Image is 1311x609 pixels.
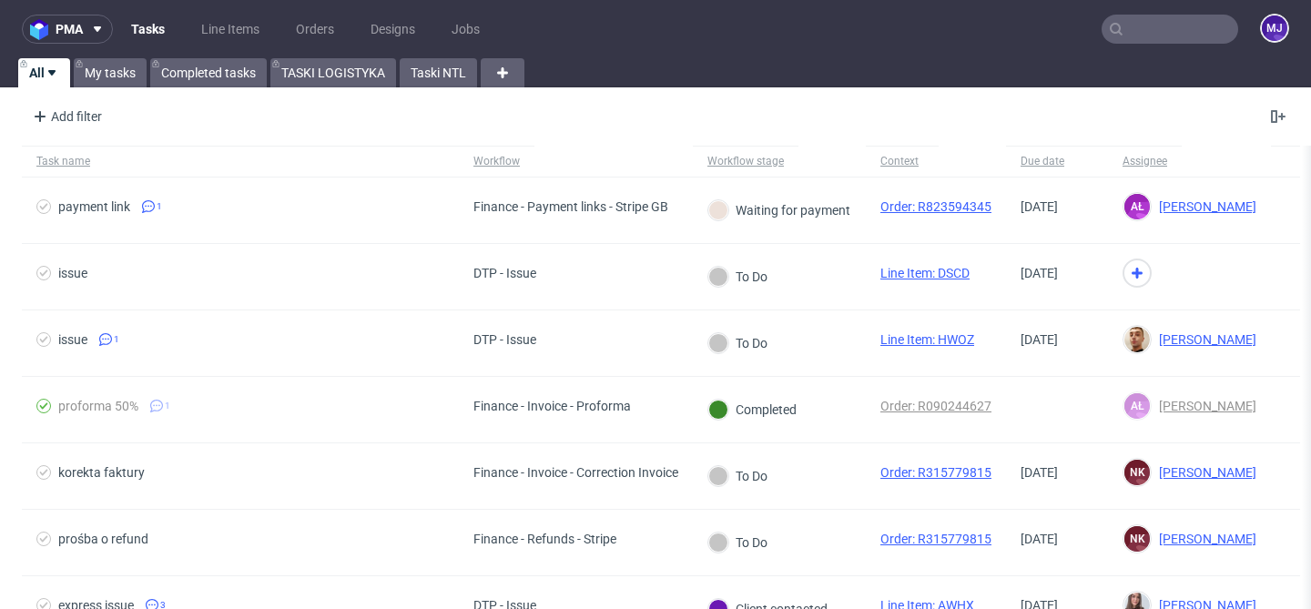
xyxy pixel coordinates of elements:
[58,465,145,480] div: korekta faktury
[1021,199,1058,214] span: [DATE]
[473,332,536,347] div: DTP - Issue
[708,533,767,553] div: To Do
[708,267,767,287] div: To Do
[25,102,106,131] div: Add filter
[157,199,162,214] span: 1
[707,154,784,168] div: Workflow stage
[150,58,267,87] a: Completed tasks
[708,200,850,220] div: Waiting for payment
[708,400,797,420] div: Completed
[400,58,477,87] a: Taski NTL
[473,266,536,280] div: DTP - Issue
[1124,327,1150,352] img: Bartłomiej Leśniczuk
[880,154,924,168] div: Context
[473,465,678,480] div: Finance - Invoice - Correction Invoice
[285,15,345,44] a: Orders
[880,199,991,214] a: Order: R823594345
[880,465,991,480] a: Order: R315779815
[114,332,119,347] span: 1
[880,266,970,280] a: Line Item: DSCD
[880,532,991,546] a: Order: R315779815
[165,399,170,413] span: 1
[1123,154,1167,168] div: Assignee
[18,58,70,87] a: All
[270,58,396,87] a: TASKI LOGISTYKA
[473,154,520,168] div: Workflow
[360,15,426,44] a: Designs
[1152,399,1256,413] span: [PERSON_NAME]
[880,399,991,413] a: Order: R090244627
[1021,154,1093,169] span: Due date
[1152,532,1256,546] span: [PERSON_NAME]
[58,532,148,546] div: prośba o refund
[1152,465,1256,480] span: [PERSON_NAME]
[1021,266,1058,280] span: [DATE]
[120,15,176,44] a: Tasks
[1124,526,1150,552] figcaption: NK
[36,154,444,169] span: Task name
[473,199,668,214] div: Finance - Payment links - Stripe GB
[22,15,113,44] button: pma
[1021,465,1058,480] span: [DATE]
[1152,199,1256,214] span: [PERSON_NAME]
[1124,393,1150,419] figcaption: AŁ
[708,466,767,486] div: To Do
[441,15,491,44] a: Jobs
[58,199,130,214] div: payment link
[58,399,138,413] div: proforma 50%
[1262,15,1287,41] figcaption: MJ
[1124,194,1150,219] figcaption: AŁ
[74,58,147,87] a: My tasks
[56,23,83,36] span: pma
[473,532,616,546] div: Finance - Refunds - Stripe
[1124,460,1150,485] figcaption: NK
[1152,332,1256,347] span: [PERSON_NAME]
[1021,532,1058,546] span: [DATE]
[58,332,87,347] div: issue
[58,266,87,280] div: issue
[1021,332,1058,347] span: [DATE]
[708,333,767,353] div: To Do
[473,399,631,413] div: Finance - Invoice - Proforma
[190,15,270,44] a: Line Items
[880,332,974,347] a: Line Item: HWOZ
[30,19,56,40] img: logo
